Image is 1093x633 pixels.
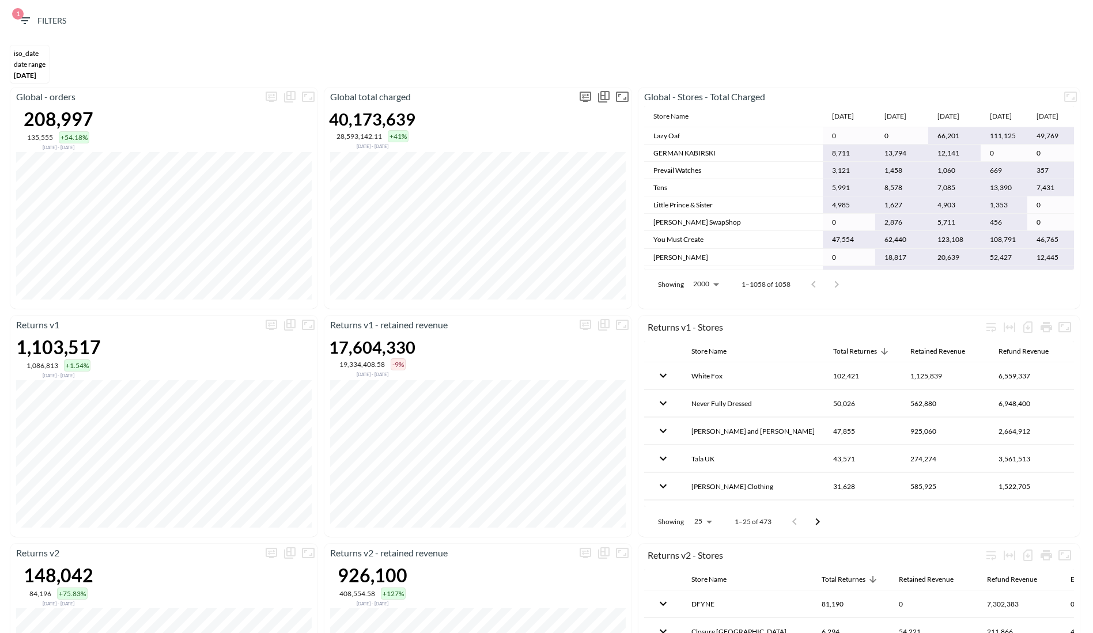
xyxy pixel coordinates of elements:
button: Fullscreen [299,544,317,562]
div: Print [1037,546,1056,564]
div: 17,604,330 [329,337,415,357]
div: 408,554.58 [339,589,375,598]
button: expand row [653,476,673,496]
th: Montirex [682,501,824,528]
button: more [262,316,281,334]
button: 1Filters [13,10,71,32]
td: 8,578 [875,179,928,196]
th: [DATE] [981,106,1027,127]
th: [DATE] [875,106,928,127]
div: +1.54% [64,359,90,372]
th: 31,628 [824,473,901,500]
th: 1,125,839 [901,362,989,389]
th: 0 [890,590,978,617]
th: 27,669 [824,501,901,528]
th: Blakely Clothing [682,473,824,500]
div: Print [1037,318,1056,336]
th: 6,948,400 [989,390,1073,417]
span: Display settings [262,316,281,334]
td: 4,903 [928,196,981,214]
th: Never Fully Dressed [682,390,824,417]
th: 2,664,912 [989,418,1073,445]
span: Refund Revenue [987,573,1052,586]
th: [DATE] [1027,106,1074,127]
span: 1 [12,8,24,20]
td: Little Prince & Sister [644,196,823,214]
p: 1–1058 of 1058 [742,279,791,289]
span: Display settings [576,544,595,562]
button: more [576,88,595,106]
div: 1,086,813 [27,361,58,370]
span: Refund Revenue [999,344,1064,358]
div: Returns v2 - Stores [648,549,982,560]
span: Store Name [691,573,742,586]
td: 482 [823,266,875,283]
td: 8,711 [823,145,875,162]
td: 5,711 [928,214,981,231]
div: Show chart as table [595,88,613,106]
div: 19,334,408.58 [339,360,385,369]
div: DATE RANGE [14,60,46,69]
button: Fullscreen [613,88,631,106]
div: 25 [689,514,716,529]
div: Toggle table layout between fixed and auto (default: auto) [1000,318,1019,336]
th: DFYNE [682,590,812,617]
div: Show chart as table [595,544,613,562]
button: more [262,88,281,106]
div: 1,103,517 [16,336,101,358]
button: Fullscreen [1056,546,1074,564]
div: Compared to Nov 13, 2024 - Apr 01, 2025 [338,600,407,607]
td: 66,201 [928,127,981,145]
div: 148,042 [24,564,93,586]
div: +54.18% [59,131,89,143]
td: 0 [823,249,875,266]
p: Global total charged [324,90,576,104]
td: 123,108 [928,231,981,248]
p: Returns v1 [10,318,262,332]
span: Display settings [262,544,281,562]
div: Store Name [691,344,727,358]
div: Refund Revenue [999,344,1049,358]
span: [DATE] [14,71,36,79]
span: Display settings [576,88,595,106]
th: 1,522,705 [989,473,1073,500]
td: 12,141 [928,145,981,162]
td: Tens [644,179,823,196]
div: Compared to Nov 13, 2024 - Apr 01, 2025 [16,372,101,378]
td: 6,059 [875,266,928,283]
div: Retained Revenue [899,573,954,586]
td: 1,458 [875,162,928,179]
p: 1–25 of 473 [735,517,771,526]
div: -9% [391,358,406,370]
th: Tala UK [682,445,824,472]
th: [DATE] [823,106,875,127]
button: Fullscreen [613,544,631,562]
span: Total Returnes [833,344,892,358]
div: Show chart as table [281,544,299,562]
td: 0 [1027,145,1074,162]
td: 62,440 [875,231,928,248]
td: [PERSON_NAME] SwapShop [644,214,823,231]
th: 3,561,513 [989,445,1073,472]
th: 7,302,383 [978,590,1061,617]
td: 49,769 [1027,127,1074,145]
button: expand row [653,594,673,613]
button: expand row [653,366,673,385]
td: You Must Create [644,231,823,248]
td: 111,125 [981,127,1027,145]
td: 3,121 [823,162,875,179]
td: 18,817 [875,249,928,266]
td: 0 [875,127,928,145]
td: 7,431 [1027,179,1074,196]
th: 585,925 [901,473,989,500]
td: 52,427 [981,249,1027,266]
span: Retained Revenue [899,573,969,586]
div: +41% [388,130,409,142]
div: Number of rows selected for download: 473 [1019,318,1037,336]
td: 5,991 [823,179,875,196]
div: +75.83% [57,587,88,600]
div: Total Returnes [822,573,865,586]
th: 241,354 [901,501,989,528]
th: 1,547,011 [989,501,1073,528]
div: Compared to Nov 13, 2024 - Apr 01, 2025 [24,600,93,607]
